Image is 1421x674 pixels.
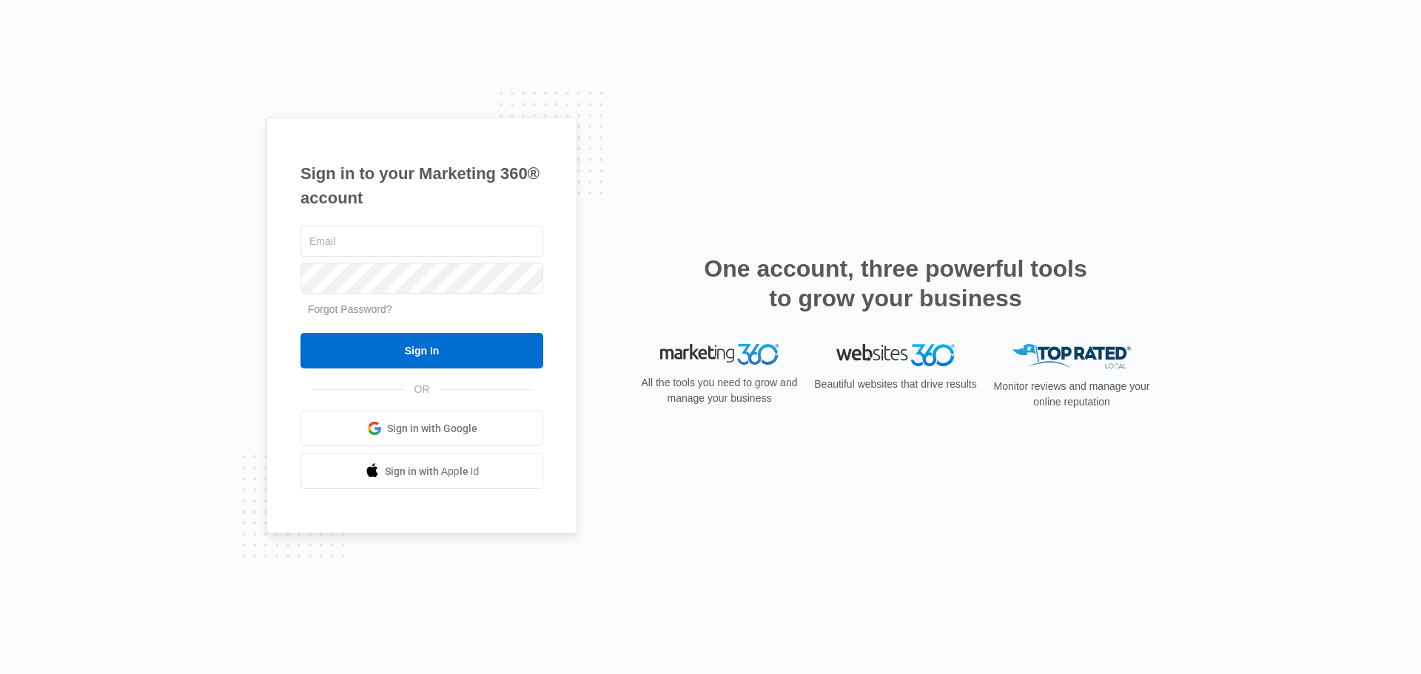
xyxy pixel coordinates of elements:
[300,333,543,368] input: Sign In
[989,379,1155,410] p: Monitor reviews and manage your online reputation
[636,375,802,406] p: All the tools you need to grow and manage your business
[1012,344,1131,368] img: Top Rated Local
[813,377,978,392] p: Beautiful websites that drive results
[300,161,543,210] h1: Sign in to your Marketing 360® account
[404,382,440,397] span: OR
[308,303,392,315] a: Forgot Password?
[300,226,543,257] input: Email
[300,454,543,489] a: Sign in with Apple Id
[385,464,480,479] span: Sign in with Apple Id
[836,344,955,365] img: Websites 360
[387,421,477,437] span: Sign in with Google
[699,254,1092,313] h2: One account, three powerful tools to grow your business
[660,344,779,365] img: Marketing 360
[300,411,543,446] a: Sign in with Google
